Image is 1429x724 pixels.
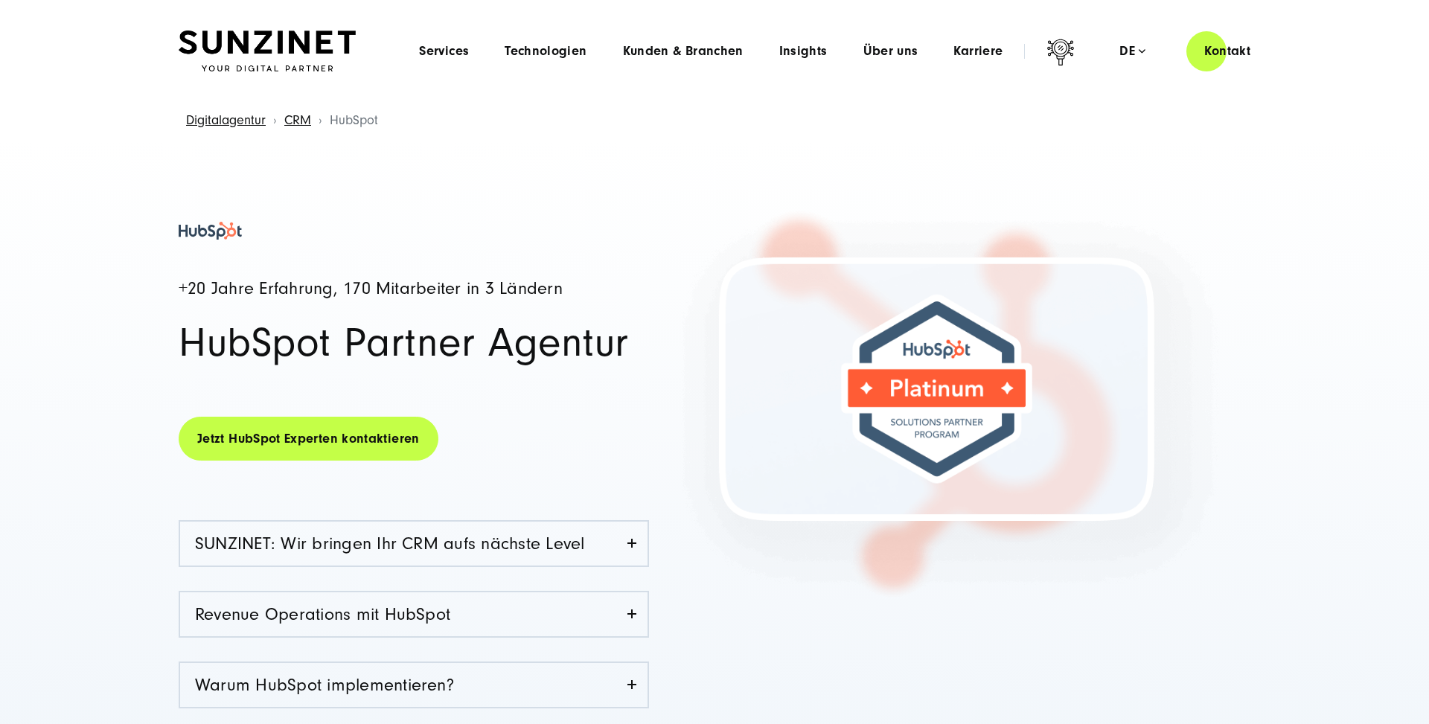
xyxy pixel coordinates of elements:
div: de [1119,44,1145,59]
h1: HubSpot Partner Agentur [179,322,649,364]
a: Insights [779,44,828,59]
a: Revenue Operations mit HubSpot [180,592,648,636]
img: Hubspot Platinum Badge | SUNZINET [666,205,1233,601]
a: Jetzt HubSpot Experten kontaktieren [179,417,438,461]
a: CRM [284,112,311,128]
a: Warum HubSpot implementieren? [180,663,648,707]
a: Technologien [505,44,586,59]
img: HubSpot Partner Agentur SUNZINET [179,222,242,240]
a: Kunden & Branchen [623,44,744,59]
a: Digitalagentur [186,112,266,128]
img: SUNZINET Full Service Digital Agentur [179,31,356,72]
a: Über uns [863,44,918,59]
a: Kontakt [1186,30,1268,72]
a: SUNZINET: Wir bringen Ihr CRM aufs nächste Level [180,522,648,566]
h4: +20 Jahre Erfahrung, 170 Mitarbeiter in 3 Ländern [179,280,649,298]
span: HubSpot [330,112,378,128]
a: Karriere [953,44,1003,59]
a: Services [419,44,469,59]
